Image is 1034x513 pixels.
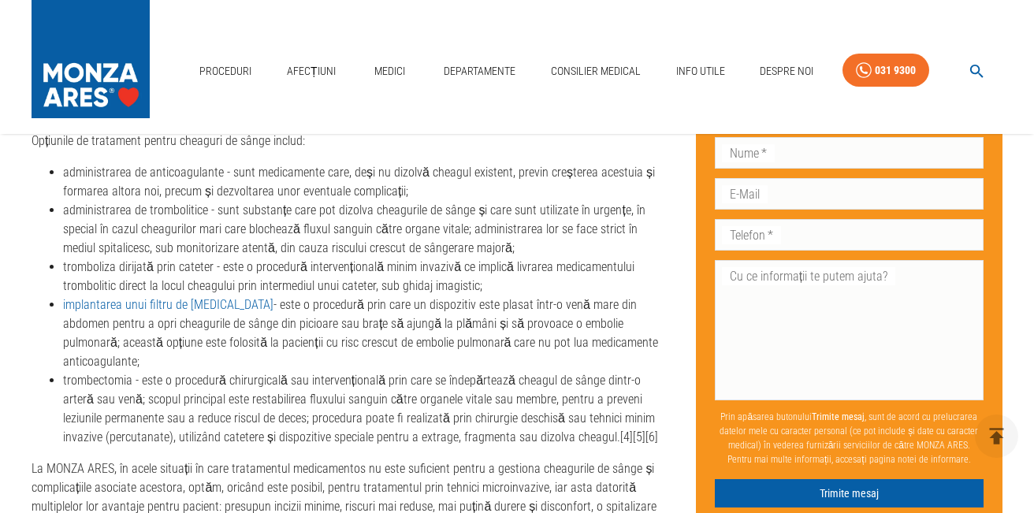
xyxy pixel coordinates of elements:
a: Consilier Medical [545,55,647,87]
a: Info Utile [670,55,731,87]
li: tromboliza dirijată prin cateter - este o procedură intervențională minim invazivă ce implică liv... [63,258,671,296]
b: Trimite mesaj [812,411,865,422]
li: - este o procedură prin care un dispozitiv este plasat într-o venă mare din abdomen pentru a opri... [63,296,671,371]
a: Afecțiuni [281,55,342,87]
a: Despre Noi [753,55,820,87]
button: delete [975,414,1018,458]
a: 031 9300 [842,54,929,87]
li: trombectomia - este o procedură chirurgicală sau intervențională prin care se îndepărtează cheagu... [63,371,671,447]
p: Prin apăsarea butonului , sunt de acord cu prelucrarea datelor mele cu caracter personal (ce pot ... [715,403,984,473]
a: Proceduri [193,55,258,87]
a: Medici [364,55,415,87]
a: implantarea unui filtru de [MEDICAL_DATA] [63,297,273,312]
button: Trimite mesaj [715,479,984,508]
li: administrarea de anticoagulante - sunt medicamente care, deși nu dizolvă cheagul existent, previn... [63,163,671,201]
p: Opțiunile de tratament pentru cheaguri de sânge includ: [32,132,671,151]
div: 031 9300 [875,61,916,80]
a: Departamente [437,55,522,87]
li: administrarea de trombolitice - sunt substanțe care pot dizolva cheagurile de sânge și care sunt ... [63,201,671,258]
